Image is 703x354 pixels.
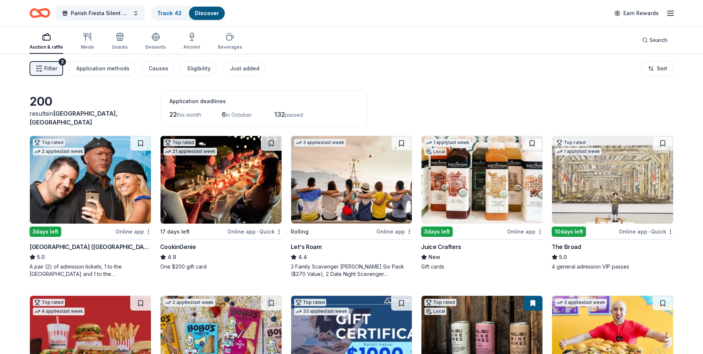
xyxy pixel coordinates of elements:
[421,136,542,224] img: Image for Juice Crafters
[157,10,182,16] a: Track· 42
[421,263,543,270] div: Gift cards
[657,64,667,73] span: Sort
[33,299,65,306] div: Top rated
[169,111,177,118] span: 22
[160,136,282,270] a: Image for CookinGenieTop rated21 applieslast week17 days leftOnline app•QuickCookinGenie4.9One $2...
[195,10,219,16] a: Discover
[160,227,190,236] div: 17 days left
[30,61,63,76] button: Filter2
[30,110,118,126] span: in
[257,229,258,235] span: •
[81,29,94,54] button: Meals
[30,110,118,126] span: [GEOGRAPHIC_DATA], [GEOGRAPHIC_DATA]
[112,29,128,54] button: Snacks
[559,253,567,262] span: 5.0
[424,299,456,306] div: Top rated
[30,136,151,224] img: Image for Hollywood Wax Museum (Hollywood)
[33,308,85,315] div: 4 applies last week
[59,58,66,66] div: 2
[428,253,440,262] span: New
[230,64,259,73] div: Just added
[160,263,282,270] div: One $200 gift card
[218,44,242,50] div: Beverages
[294,139,346,147] div: 3 applies last week
[552,242,581,251] div: The Broad
[160,242,196,251] div: CookinGenie
[424,148,447,155] div: Local
[507,227,543,236] div: Online app
[291,227,309,236] div: Rolling
[30,263,151,278] div: A pair (2) of admission tickets, 1 to the [GEOGRAPHIC_DATA] and 1 to the [GEOGRAPHIC_DATA]
[636,33,673,48] button: Search
[69,61,135,76] button: Application methods
[552,227,586,237] div: 10 days left
[555,139,587,146] div: Top rated
[183,44,200,50] div: Alcohol
[376,227,412,236] div: Online app
[30,44,63,50] div: Auction & raffle
[30,109,151,127] div: results
[285,112,303,118] span: passed
[37,253,45,262] span: 5.0
[642,61,673,76] button: Sort
[298,253,307,262] span: 4.4
[56,6,145,21] button: Parish Fiesta Silent Auction
[294,308,349,315] div: 33 applies last week
[187,64,211,73] div: Eligibility
[421,242,461,251] div: Juice Crafters
[619,227,673,236] div: Online app Quick
[149,64,168,73] div: Causes
[180,61,217,76] button: Eligibility
[141,61,174,76] button: Causes
[151,6,225,21] button: Track· 42Discover
[183,29,200,54] button: Alcohol
[71,9,130,18] span: Parish Fiesta Silent Auction
[76,64,130,73] div: Application methods
[44,64,57,73] span: Filter
[30,242,151,251] div: [GEOGRAPHIC_DATA] ([GEOGRAPHIC_DATA])
[424,308,447,315] div: Local
[163,148,217,155] div: 21 applies last week
[30,227,61,237] div: 3 days left
[294,299,326,306] div: Top rated
[274,111,285,118] span: 132
[33,148,85,155] div: 2 applies last week
[552,136,673,270] a: Image for The BroadTop rated1 applylast week10days leftOnline app•QuickThe Broad5.04 general admi...
[649,36,668,45] span: Search
[168,253,176,262] span: 4.9
[116,227,151,236] div: Online app
[163,139,196,146] div: Top rated
[552,136,673,224] img: Image for The Broad
[424,139,471,147] div: 1 apply last week
[223,61,265,76] button: Just added
[177,112,201,118] span: this month
[222,111,226,118] span: 6
[218,29,242,54] button: Beverages
[161,136,282,224] img: Image for CookinGenie
[33,139,65,146] div: Top rated
[163,299,215,306] div: 2 applies last week
[112,44,128,50] div: Snacks
[552,263,673,270] div: 4 general admission VIP passes
[30,94,151,109] div: 200
[291,263,413,278] div: 3 Family Scavenger [PERSON_NAME] Six Pack ($270 Value), 2 Date Night Scavenger [PERSON_NAME] Two ...
[648,229,650,235] span: •
[227,227,282,236] div: Online app Quick
[291,136,412,224] img: Image for Let's Roam
[291,242,322,251] div: Let's Roam
[610,7,663,20] a: Earn Rewards
[30,136,151,278] a: Image for Hollywood Wax Museum (Hollywood)Top rated2 applieslast week3days leftOnline app[GEOGRAP...
[555,148,602,155] div: 1 apply last week
[30,4,50,22] a: Home
[421,136,543,270] a: Image for Juice Crafters1 applylast weekLocal3days leftOnline appJuice CraftersNewGift cards
[555,299,607,306] div: 3 applies last week
[421,227,453,237] div: 3 days left
[145,44,166,50] div: Desserts
[145,29,166,54] button: Desserts
[226,112,252,118] span: in October
[169,97,358,106] div: Application deadlines
[81,44,94,50] div: Meals
[30,29,63,54] button: Auction & raffle
[291,136,413,278] a: Image for Let's Roam3 applieslast weekRollingOnline appLet's Roam4.43 Family Scavenger [PERSON_NA...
